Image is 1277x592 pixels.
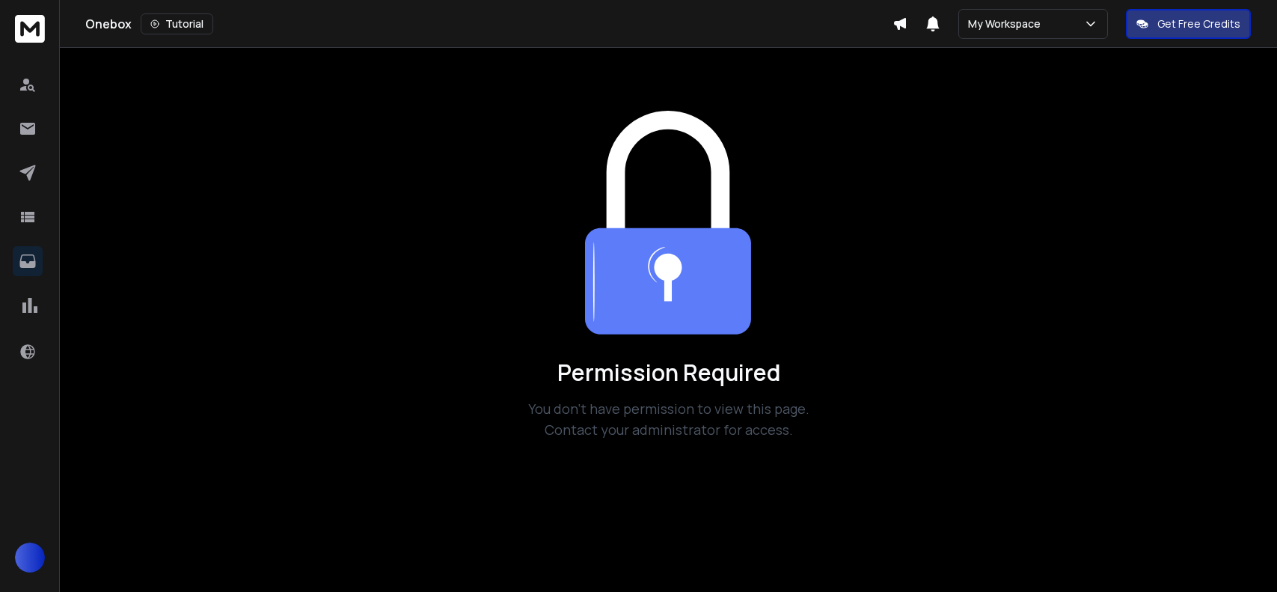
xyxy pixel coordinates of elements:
p: Get Free Credits [1157,16,1240,31]
img: Team collaboration [585,111,751,335]
p: You don't have permission to view this page. Contact your administrator for access. [501,398,836,440]
button: Tutorial [141,13,213,34]
button: Get Free Credits [1126,9,1251,39]
h1: Permission Required [501,359,836,386]
p: My Workspace [968,16,1047,31]
div: Onebox [85,13,892,34]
